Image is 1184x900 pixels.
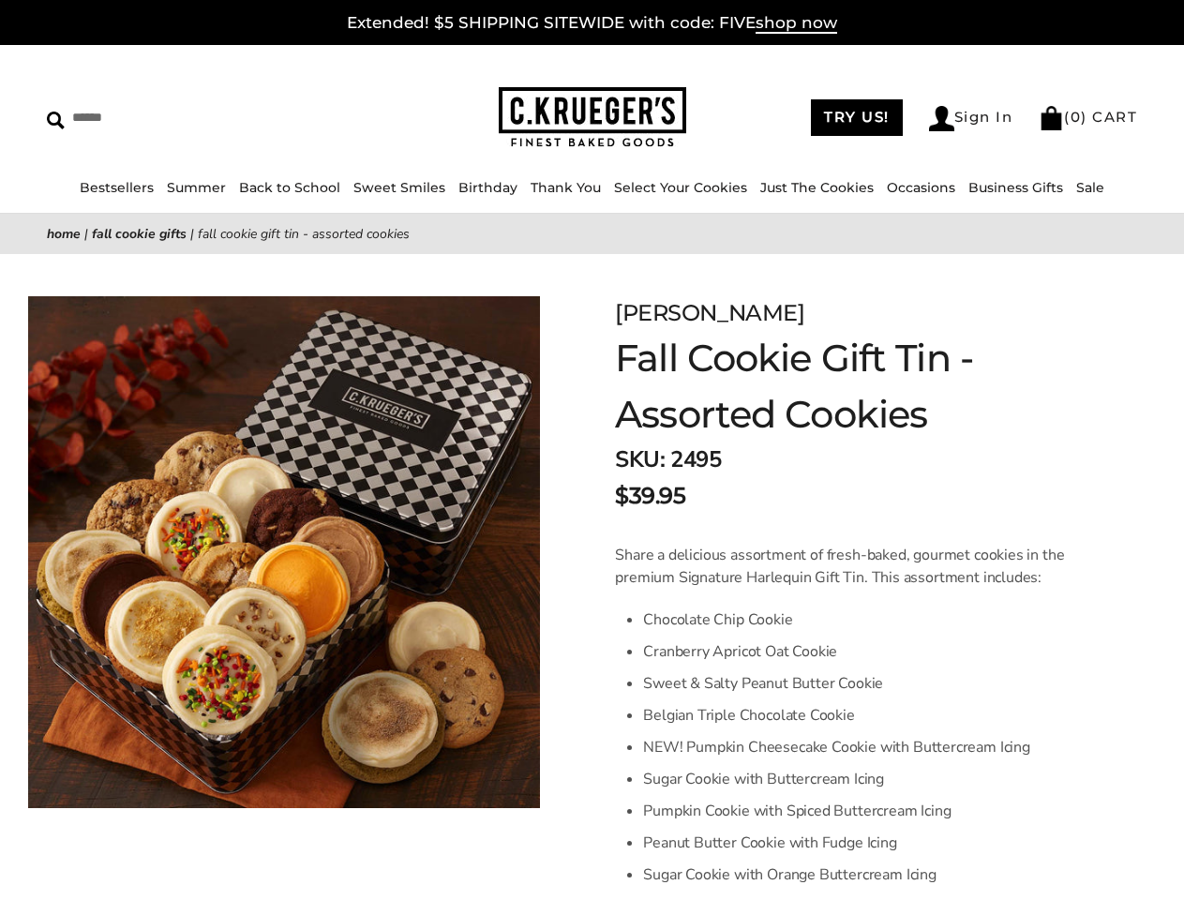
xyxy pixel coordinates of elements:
[28,296,540,808] img: Fall Cookie Gift Tin - Assorted Cookies
[929,106,1013,131] a: Sign In
[887,179,955,196] a: Occasions
[643,667,1090,699] li: Sweet & Salty Peanut Butter Cookie
[80,179,154,196] a: Bestsellers
[531,179,601,196] a: Thank You
[643,859,1090,891] li: Sugar Cookie with Orange Buttercream Icing
[167,179,226,196] a: Summer
[929,106,954,131] img: Account
[615,330,1090,442] h1: Fall Cookie Gift Tin - Assorted Cookies
[47,103,296,132] input: Search
[643,731,1090,763] li: NEW! Pumpkin Cheesecake Cookie with Buttercream Icing
[499,87,686,148] img: C.KRUEGER'S
[47,225,81,243] a: Home
[458,179,517,196] a: Birthday
[347,13,837,34] a: Extended! $5 SHIPPING SITEWIDE with code: FIVEshop now
[643,827,1090,859] li: Peanut Butter Cookie with Fudge Icing
[615,444,665,474] strong: SKU:
[1039,106,1064,130] img: Bag
[1071,108,1082,126] span: 0
[190,225,194,243] span: |
[47,223,1137,245] nav: breadcrumbs
[643,604,1090,636] li: Chocolate Chip Cookie
[615,479,685,513] span: $39.95
[47,112,65,129] img: Search
[643,763,1090,795] li: Sugar Cookie with Buttercream Icing
[92,225,187,243] a: Fall Cookie Gifts
[1076,179,1104,196] a: Sale
[615,296,1090,330] div: [PERSON_NAME]
[1039,108,1137,126] a: (0) CART
[614,179,747,196] a: Select Your Cookies
[643,699,1090,731] li: Belgian Triple Chocolate Cookie
[670,444,721,474] span: 2495
[239,179,340,196] a: Back to School
[84,225,88,243] span: |
[615,544,1090,589] p: Share a delicious assortment of fresh-baked, gourmet cookies in the premium Signature Harlequin G...
[198,225,410,243] span: Fall Cookie Gift Tin - Assorted Cookies
[968,179,1063,196] a: Business Gifts
[756,13,837,34] span: shop now
[760,179,874,196] a: Just The Cookies
[353,179,445,196] a: Sweet Smiles
[643,795,1090,827] li: Pumpkin Cookie with Spiced Buttercream Icing
[643,636,1090,667] li: Cranberry Apricot Oat Cookie
[811,99,903,136] a: TRY US!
